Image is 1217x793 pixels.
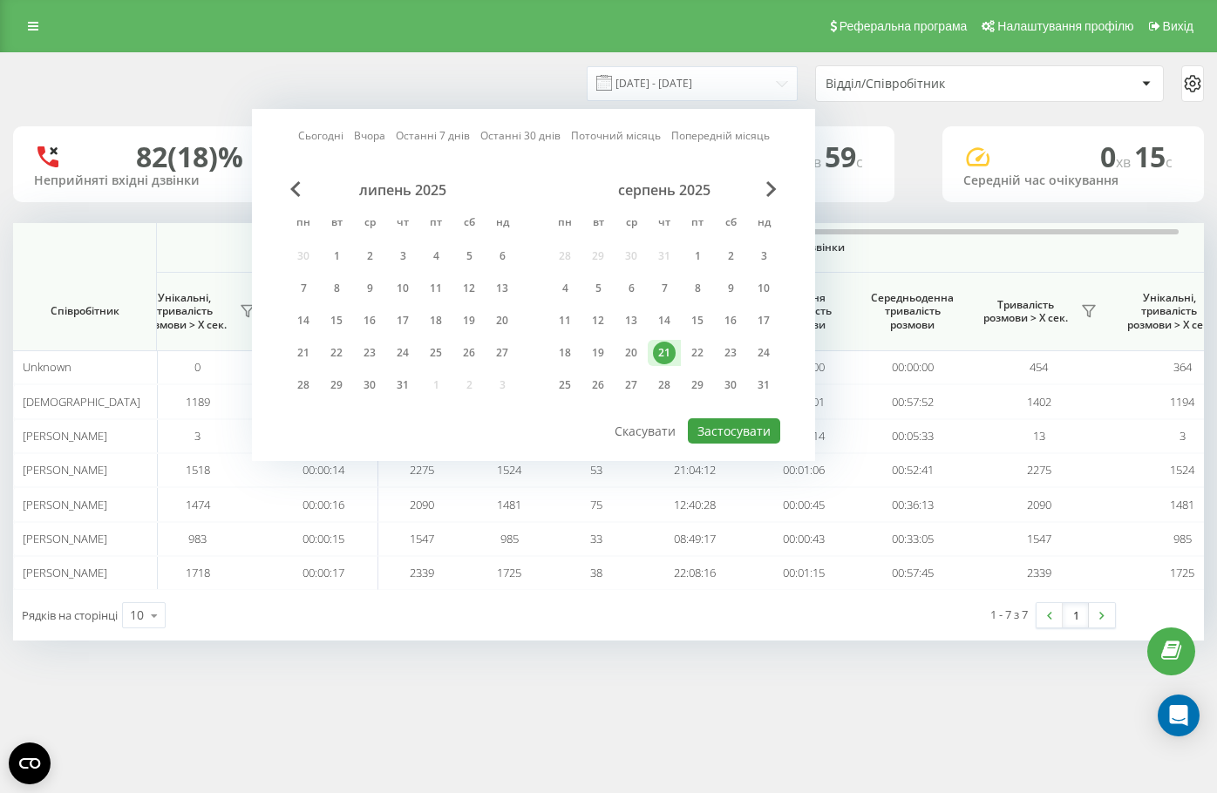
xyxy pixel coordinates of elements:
div: нд 17 серп 2025 р. [747,308,780,334]
div: сб 30 серп 2025 р. [714,372,747,398]
div: пн 11 серп 2025 р. [548,308,581,334]
div: 11 [425,277,447,300]
div: 29 [686,374,709,396]
span: 1718 [186,565,210,580]
div: вт 8 лип 2025 р. [320,275,353,302]
div: чт 17 лип 2025 р. [386,308,419,334]
span: 1725 [497,565,521,580]
div: сб 23 серп 2025 р. [714,340,747,366]
div: ср 27 серп 2025 р. [615,372,648,398]
abbr: субота [717,211,744,237]
span: 454 [1030,359,1048,375]
div: пт 22 серп 2025 р. [681,340,714,366]
button: Open CMP widget [9,742,51,784]
abbr: середа [618,211,644,237]
span: 985 [1173,531,1192,546]
a: Вчора [354,127,385,144]
div: вт 29 лип 2025 р. [320,372,353,398]
div: 21 [653,342,676,364]
div: чт 21 серп 2025 р. [648,340,681,366]
a: Попередній місяць [671,127,770,144]
span: 0 [1100,138,1134,175]
div: нд 10 серп 2025 р. [747,275,780,302]
span: Next Month [766,181,777,197]
div: вт 1 лип 2025 р. [320,243,353,269]
div: пт 8 серп 2025 р. [681,275,714,302]
div: 22 [686,342,709,364]
span: 1474 [186,497,210,512]
div: ср 23 лип 2025 р. [353,340,386,366]
span: [PERSON_NAME] [23,497,107,512]
div: 3 [752,245,775,268]
span: 2339 [410,565,434,580]
div: чт 7 серп 2025 р. [648,275,681,302]
div: 1 - 7 з 7 [990,606,1028,623]
span: [PERSON_NAME] [23,531,107,546]
div: 15 [686,309,709,332]
div: 12 [458,277,480,300]
span: 2275 [410,462,434,478]
div: чт 3 лип 2025 р. [386,243,419,269]
span: хв [1116,152,1134,172]
span: 53 [590,462,602,478]
a: 1 [1063,603,1089,627]
td: 00:01:15 [749,556,858,590]
span: Всі дзвінки [430,241,1202,254]
div: нд 13 лип 2025 р. [486,275,519,302]
span: 59 [825,138,863,175]
div: сб 12 лип 2025 р. [452,275,486,302]
div: Open Intercom Messenger [1158,695,1200,736]
div: Неприйняті вхідні дзвінки [34,173,254,188]
div: 6 [620,277,642,300]
div: 5 [458,245,480,268]
span: 1524 [1170,462,1194,478]
abbr: вівторок [585,211,611,237]
span: c [856,152,863,172]
td: 00:33:05 [858,522,967,556]
td: 00:01:06 [749,453,858,487]
div: нд 6 лип 2025 р. [486,243,519,269]
td: 00:00:45 [749,487,858,521]
div: липень 2025 [287,181,519,199]
span: 1518 [186,462,210,478]
div: вт 12 серп 2025 р. [581,308,615,334]
div: пн 7 лип 2025 р. [287,275,320,302]
td: 00:00:00 [858,350,967,384]
span: 364 [1173,359,1192,375]
div: 9 [719,277,742,300]
div: 26 [458,342,480,364]
div: серпень 2025 [548,181,780,199]
div: сб 16 серп 2025 р. [714,308,747,334]
span: 1547 [1027,531,1051,546]
div: 1 [325,245,348,268]
div: пн 4 серп 2025 р. [548,275,581,302]
div: 24 [752,342,775,364]
div: 29 [325,374,348,396]
div: 10 [391,277,414,300]
td: 08:49:17 [640,522,749,556]
div: 9 [358,277,381,300]
abbr: середа [357,211,383,237]
abbr: понеділок [552,211,578,237]
div: сб 19 лип 2025 р. [452,308,486,334]
div: 15 [325,309,348,332]
span: хв [806,152,825,172]
div: 26 [587,374,609,396]
div: 13 [620,309,642,332]
div: 31 [391,374,414,396]
span: 13 [1033,428,1045,444]
div: 25 [554,374,576,396]
td: 00:00:14 [269,453,378,487]
div: 18 [554,342,576,364]
div: ср 30 лип 2025 р. [353,372,386,398]
span: 2090 [410,497,434,512]
div: 13 [491,277,513,300]
div: сб 9 серп 2025 р. [714,275,747,302]
span: 1524 [497,462,521,478]
span: Unknown [23,359,71,375]
div: 1 [686,245,709,268]
div: 8 [325,277,348,300]
abbr: понеділок [290,211,316,237]
div: пт 1 серп 2025 р. [681,243,714,269]
div: Відділ/Співробітник [826,77,1034,91]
